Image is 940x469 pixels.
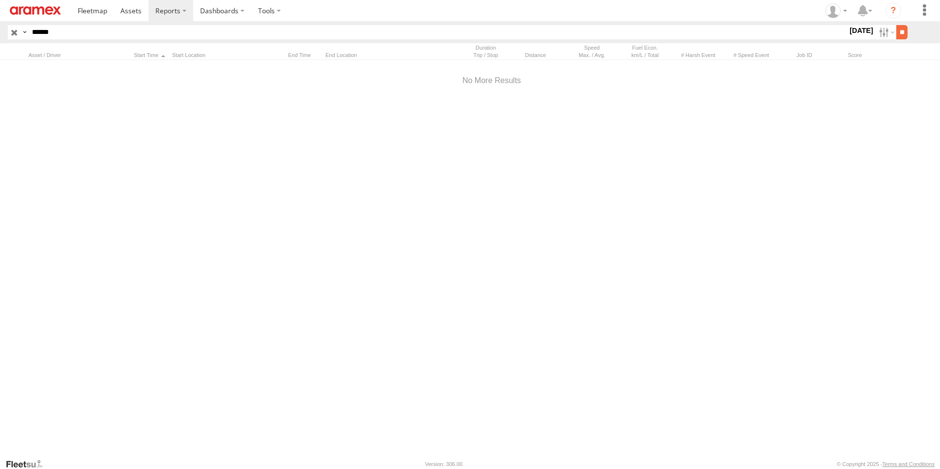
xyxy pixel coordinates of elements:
div: Click to Sort [514,52,563,59]
label: Search Filter Options [875,25,896,39]
div: Click to Sort [29,52,127,59]
div: Job ID [780,52,829,59]
a: Visit our Website [5,459,51,469]
label: [DATE] [848,25,875,36]
i: ? [885,3,901,19]
div: Click to Sort [284,52,322,59]
div: Version: 306.00 [425,461,463,467]
div: Score [833,52,877,59]
a: Terms and Conditions [882,461,935,467]
img: aramex-logo.svg [10,6,61,15]
label: Search Query [21,25,29,39]
div: Emad Mabrouk [822,3,851,18]
div: Click to Sort [131,52,168,59]
div: © Copyright 2025 - [837,461,935,467]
